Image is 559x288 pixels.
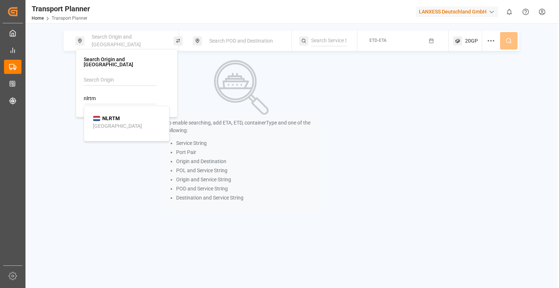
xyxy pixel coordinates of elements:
[84,57,170,67] h4: Search Origin and [GEOGRAPHIC_DATA]
[84,93,157,104] input: Search POL
[465,37,478,45] span: 20GP
[176,149,317,156] li: Port Pair
[176,176,317,184] li: Origin and Service String
[32,16,44,21] a: Home
[176,194,317,202] li: Destination and Service String
[176,167,317,174] li: POL and Service String
[369,38,386,43] span: ETD-ETA
[102,115,120,121] b: NLRTM
[92,34,141,47] span: Search Origin and [GEOGRAPHIC_DATA]
[32,3,90,14] div: Transport Planner
[176,185,317,193] li: POD and Service String
[501,4,518,20] button: show 0 new notifications
[214,60,269,115] img: Search
[362,34,444,48] button: ETD-ETA
[176,139,317,147] li: Service String
[416,5,501,19] button: LANXESS Deutschland GmbH
[416,7,498,17] div: LANXESS Deutschland GmbH
[518,4,534,20] button: Help Center
[311,35,346,46] input: Search Service String
[93,122,142,130] div: [GEOGRAPHIC_DATA]
[93,116,100,122] img: country
[176,158,317,165] li: Origin and Destination
[166,119,317,134] p: To enable searching, add ETA, ETD, containerType and one of the following:
[84,75,157,86] input: Search Origin
[209,38,273,44] span: Search POD and Destination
